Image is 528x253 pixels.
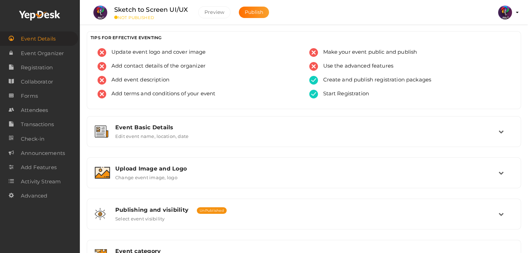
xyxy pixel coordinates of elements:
[21,160,57,174] span: Add Features
[93,6,107,19] img: STBSXIOK_small.png
[318,76,431,85] span: Create and publish registration packages
[239,7,269,18] button: Publish
[21,117,54,131] span: Transactions
[106,76,169,85] span: Add event description
[91,216,517,223] a: Publishing and visibility UnPublished Select event visibility
[309,48,318,57] img: error.svg
[21,103,48,117] span: Attendees
[198,6,231,18] button: Preview
[91,35,517,40] h3: TIPS FOR EFFECTIVE EVENTING
[91,175,517,182] a: Upload Image and Logo Change event image, logo
[318,62,394,71] span: Use the advanced features
[106,48,206,57] span: Update event logo and cover image
[21,75,53,89] span: Collaborator
[114,15,188,20] small: NOT PUBLISHED
[309,90,318,98] img: tick-success.svg
[197,207,227,214] span: UnPublished
[115,207,188,213] span: Publishing and visibility
[95,167,110,179] img: image.svg
[309,76,318,85] img: tick-success.svg
[98,76,106,85] img: error.svg
[106,62,206,71] span: Add contact details of the organizer
[95,125,108,138] img: event-details.svg
[115,124,498,131] div: Event Basic Details
[98,62,106,71] img: error.svg
[318,90,369,98] span: Start Registration
[115,172,177,180] label: Change event image, logo
[91,134,517,140] a: Event Basic Details Edit event name, location, date
[114,5,188,15] label: Sketch to Screen UI/UX
[318,48,417,57] span: Make your event public and publish
[106,90,215,98] span: Add terms and conditions of your event
[115,213,165,221] label: Select event visibility
[21,32,56,46] span: Event Details
[21,46,64,60] span: Event Organizer
[98,48,106,57] img: error.svg
[21,189,47,203] span: Advanced
[309,62,318,71] img: error.svg
[21,146,65,160] span: Announcements
[21,89,38,103] span: Forms
[21,132,44,146] span: Check-in
[245,9,263,15] span: Publish
[98,90,106,98] img: error.svg
[95,208,106,220] img: shared-vision.svg
[21,61,53,75] span: Registration
[115,131,188,139] label: Edit event name, location, date
[115,165,498,172] div: Upload Image and Logo
[498,6,512,19] img: 5BK8ZL5P_small.png
[21,175,61,189] span: Activity Stream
